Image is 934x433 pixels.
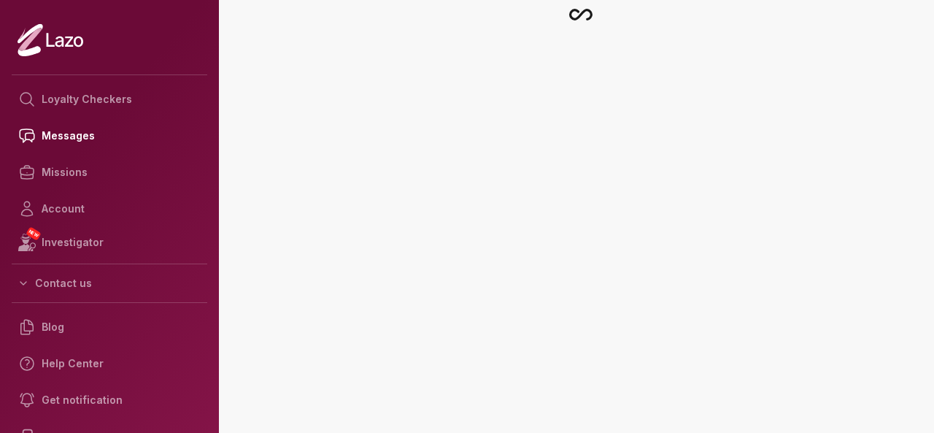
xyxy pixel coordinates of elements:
a: Missions [12,154,207,191]
a: Loyalty Checkers [12,81,207,118]
button: Contact us [12,270,207,296]
span: NEW [26,226,42,241]
a: Messages [12,118,207,154]
a: NEWInvestigator [12,227,207,258]
a: Help Center [12,345,207,382]
a: Blog [12,309,207,345]
a: Account [12,191,207,227]
a: Get notification [12,382,207,418]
